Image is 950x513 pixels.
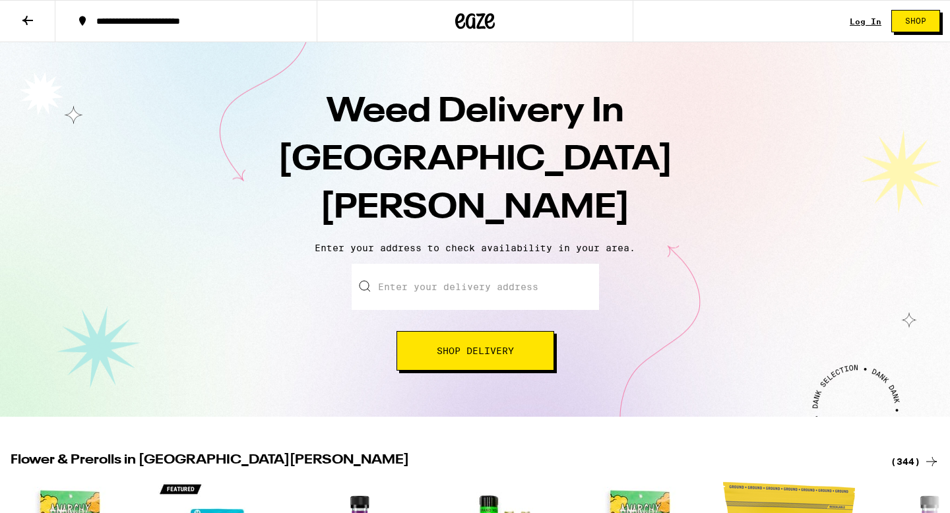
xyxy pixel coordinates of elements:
[881,10,950,32] a: Shop
[244,88,706,232] h1: Weed Delivery In
[11,454,875,469] h2: Flower & Prerolls in [GEOGRAPHIC_DATA][PERSON_NAME]
[437,346,514,355] span: Shop Delivery
[905,17,926,25] span: Shop
[352,264,599,310] input: Enter your delivery address
[850,17,881,26] a: Log In
[891,10,940,32] button: Shop
[396,331,554,371] button: Shop Delivery
[13,243,937,253] p: Enter your address to check availability in your area.
[278,143,673,226] span: [GEOGRAPHIC_DATA][PERSON_NAME]
[891,454,939,469] a: (344)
